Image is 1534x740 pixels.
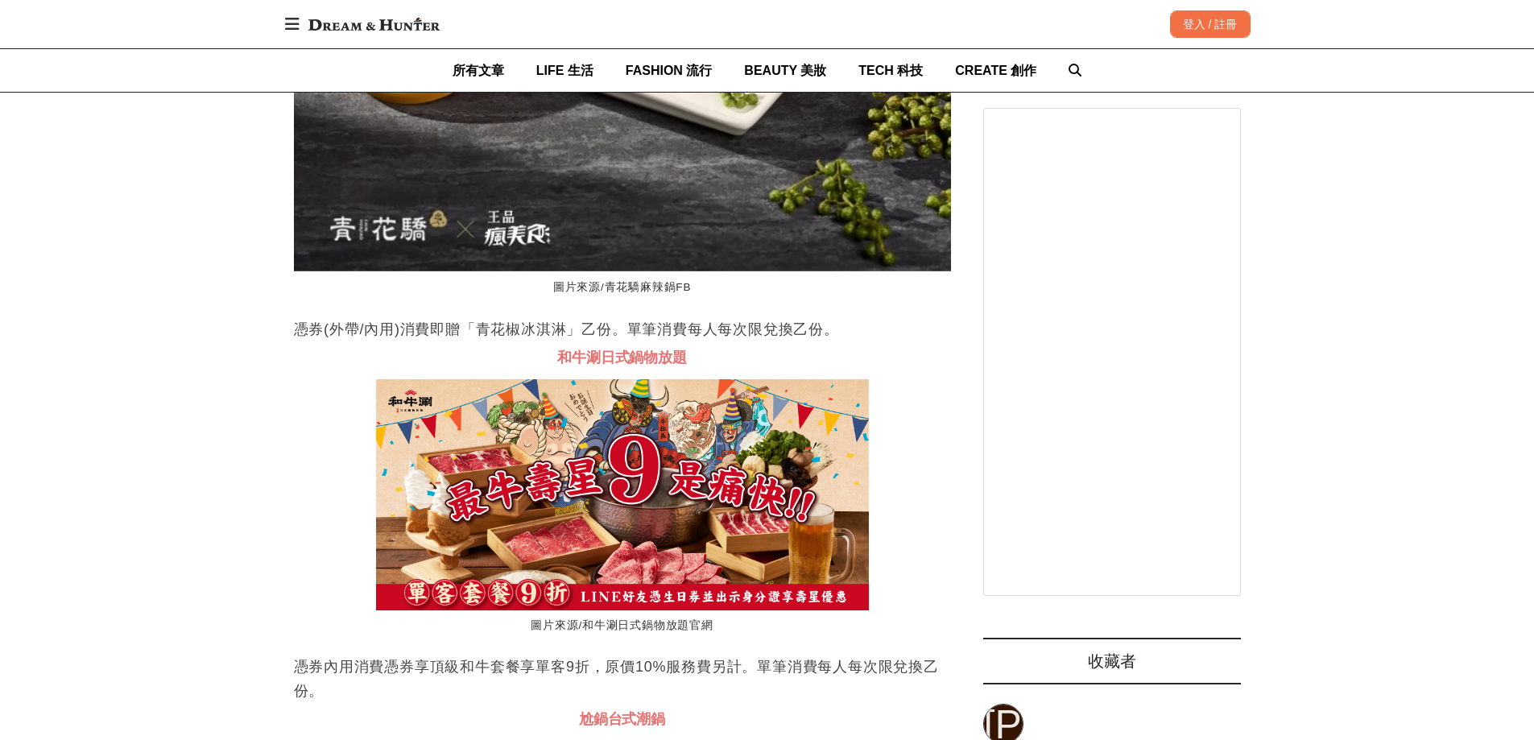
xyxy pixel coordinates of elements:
[626,49,713,92] a: FASHION 流行
[536,64,593,77] span: LIFE 生活
[294,317,951,341] p: 憑券(外帶/內用)消費即贈「青花椒冰淇淋」乙份。單筆消費每人每次限兌換乙份。
[1170,10,1251,38] div: 登入 / 註冊
[858,64,923,77] span: TECH 科技
[376,610,869,642] figcaption: 圖片來源/和牛涮日式鍋物放題官網
[579,711,665,727] span: 尬鍋台式潮鍋
[955,49,1036,92] a: CREATE 創作
[626,64,713,77] span: FASHION 流行
[453,64,504,77] span: 所有文章
[536,49,593,92] a: LIFE 生活
[858,49,923,92] a: TECH 科技
[294,272,951,304] figcaption: 圖片來源/青花驕麻辣鍋FB
[744,64,826,77] span: BEAUTY 美妝
[294,655,951,703] p: 憑券內用消費憑券享頂級和牛套餐享單客9折，原價10%服務費另計。單筆消費每人每次限兌換乙份。
[453,49,504,92] a: 所有文章
[955,64,1036,77] span: CREATE 創作
[376,379,869,610] img: 2025生日優惠餐廳，8月壽星優惠慶祝生日訂起來，當月壽星優惠&當日壽星免費一次看
[744,49,826,92] a: BEAUTY 美妝
[557,349,686,366] span: 和牛涮日式鍋物放題
[300,10,448,39] img: Dream & Hunter
[1088,652,1136,670] span: 收藏者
